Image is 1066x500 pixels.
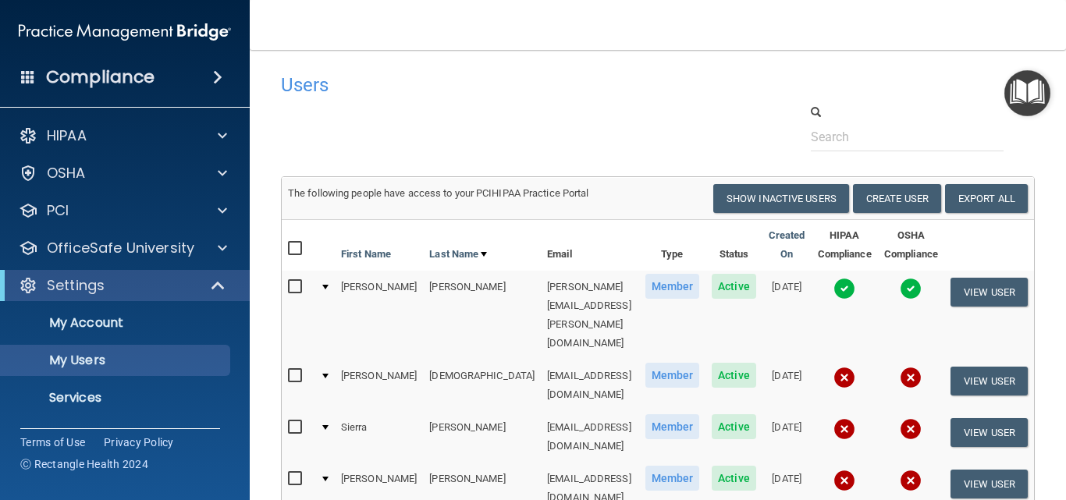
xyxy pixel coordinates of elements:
a: PCI [19,201,227,220]
th: HIPAA Compliance [812,220,878,271]
td: [PERSON_NAME][EMAIL_ADDRESS][PERSON_NAME][DOMAIN_NAME] [541,271,638,360]
td: [DATE] [762,411,812,463]
a: Settings [19,276,226,295]
td: [EMAIL_ADDRESS][DOMAIN_NAME] [541,360,638,411]
a: HIPAA [19,126,227,145]
button: View User [951,367,1028,395]
td: [EMAIL_ADDRESS][DOMAIN_NAME] [541,411,638,463]
button: Create User [853,184,941,213]
th: OSHA Compliance [878,220,944,271]
a: First Name [341,245,391,264]
th: Type [639,220,706,271]
a: Terms of Use [20,434,85,450]
th: Email [541,220,638,271]
th: Status [705,220,762,271]
img: cross.ca9f0e7f.svg [833,367,855,388]
td: [PERSON_NAME] [335,360,423,411]
span: Ⓒ Rectangle Health 2024 [20,456,148,472]
p: PCI [47,201,69,220]
p: OfficeSafe University [47,239,194,257]
img: cross.ca9f0e7f.svg [900,470,922,491]
button: View User [951,418,1028,447]
button: Show Inactive Users [713,184,849,213]
span: Active [712,274,756,299]
span: Member [645,363,700,388]
p: Settings [47,276,105,295]
p: Services [10,390,223,406]
a: Privacy Policy [104,434,174,450]
img: cross.ca9f0e7f.svg [833,418,855,440]
input: Search [811,122,1004,151]
td: [DEMOGRAPHIC_DATA] [423,360,541,411]
a: Last Name [429,245,487,264]
h4: Users [281,75,711,95]
button: View User [951,278,1028,307]
p: HIPAA [47,126,87,145]
p: OSHA [47,164,86,183]
img: PMB logo [19,16,231,48]
td: [DATE] [762,360,812,411]
td: [PERSON_NAME] [335,271,423,360]
button: Open Resource Center [1004,70,1050,116]
span: Member [645,414,700,439]
span: Active [712,414,756,439]
span: Active [712,466,756,491]
img: cross.ca9f0e7f.svg [900,418,922,440]
a: OfficeSafe University [19,239,227,257]
img: tick.e7d51cea.svg [833,278,855,300]
td: Sierra [335,411,423,463]
span: Member [645,466,700,491]
td: [DATE] [762,271,812,360]
a: Export All [945,184,1028,213]
span: Member [645,274,700,299]
span: The following people have access to your PCIHIPAA Practice Portal [288,187,589,199]
a: OSHA [19,164,227,183]
p: Sign Out [10,427,223,443]
p: My Users [10,353,223,368]
td: [PERSON_NAME] [423,271,541,360]
h4: Compliance [46,66,155,88]
img: tick.e7d51cea.svg [900,278,922,300]
p: My Account [10,315,223,331]
td: [PERSON_NAME] [423,411,541,463]
img: cross.ca9f0e7f.svg [833,470,855,491]
span: Active [712,363,756,388]
img: cross.ca9f0e7f.svg [900,367,922,388]
button: View User [951,470,1028,498]
a: Created On [769,226,805,264]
